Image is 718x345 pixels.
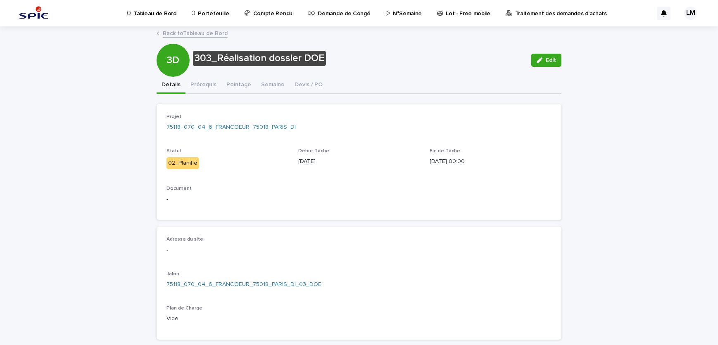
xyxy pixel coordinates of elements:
span: Plan de Charge [166,306,202,311]
p: Vide [166,314,288,323]
p: - [166,246,552,255]
p: [DATE] 00:00 [430,157,552,166]
div: 303_Réalisation dossier DOE [193,51,326,66]
span: Fin de Tâche [430,149,460,154]
span: Statut [166,149,182,154]
p: [DATE] [298,157,420,166]
button: Edit [531,54,561,67]
span: Jalon [166,272,179,276]
button: Prérequis [185,77,221,94]
span: Document [166,186,192,191]
button: Details [157,77,185,94]
a: 75118_070_04_6_FRANCOEUR_75018_PARIS_DI_03_DOE [166,280,321,289]
a: 75118_070_04_6_FRANCOEUR_75018_PARIS_DI [166,123,296,132]
div: LM [684,7,697,20]
span: Edit [546,57,556,63]
span: Projet [166,114,181,119]
a: Back toTableau de Bord [163,28,228,38]
div: 3D [157,21,190,66]
button: Pointage [221,77,256,94]
span: Adresse du site [166,237,203,242]
p: - [166,195,288,204]
button: Devis / PO [290,77,328,94]
span: Début Tâche [298,149,329,154]
div: 02_Planifié [166,157,199,169]
img: svstPd6MQfCT1uX1QGkG [17,5,51,21]
button: Semaine [256,77,290,94]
